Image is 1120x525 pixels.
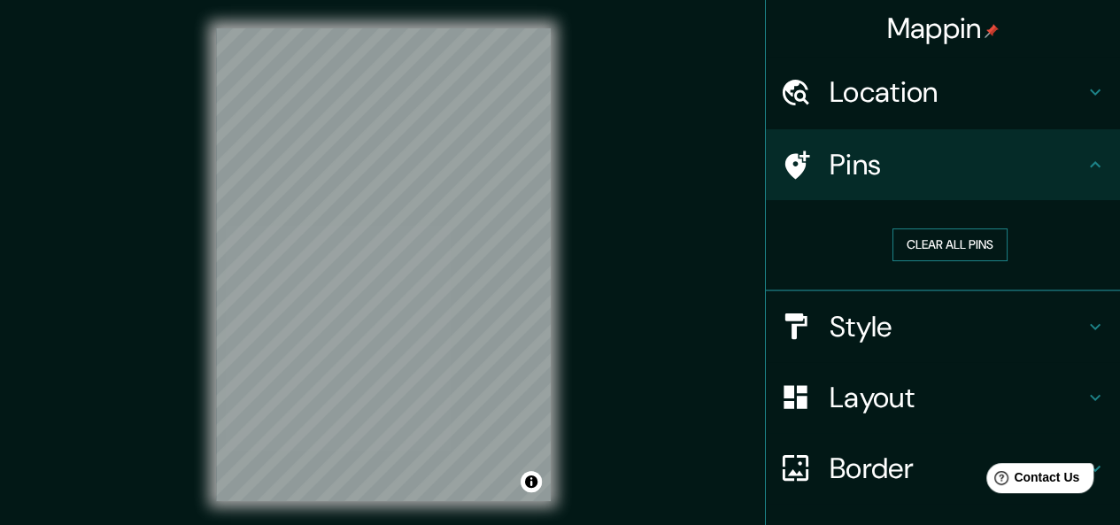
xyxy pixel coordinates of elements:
[830,451,1085,486] h4: Border
[830,74,1085,110] h4: Location
[830,380,1085,415] h4: Layout
[766,291,1120,362] div: Style
[830,309,1085,344] h4: Style
[887,11,1000,46] h4: Mappin
[830,147,1085,182] h4: Pins
[766,433,1120,504] div: Border
[962,456,1101,506] iframe: Help widget launcher
[766,57,1120,127] div: Location
[766,362,1120,433] div: Layout
[216,28,551,501] canvas: Map
[766,129,1120,200] div: Pins
[985,24,999,38] img: pin-icon.png
[521,471,542,492] button: Toggle attribution
[892,228,1008,261] button: Clear all pins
